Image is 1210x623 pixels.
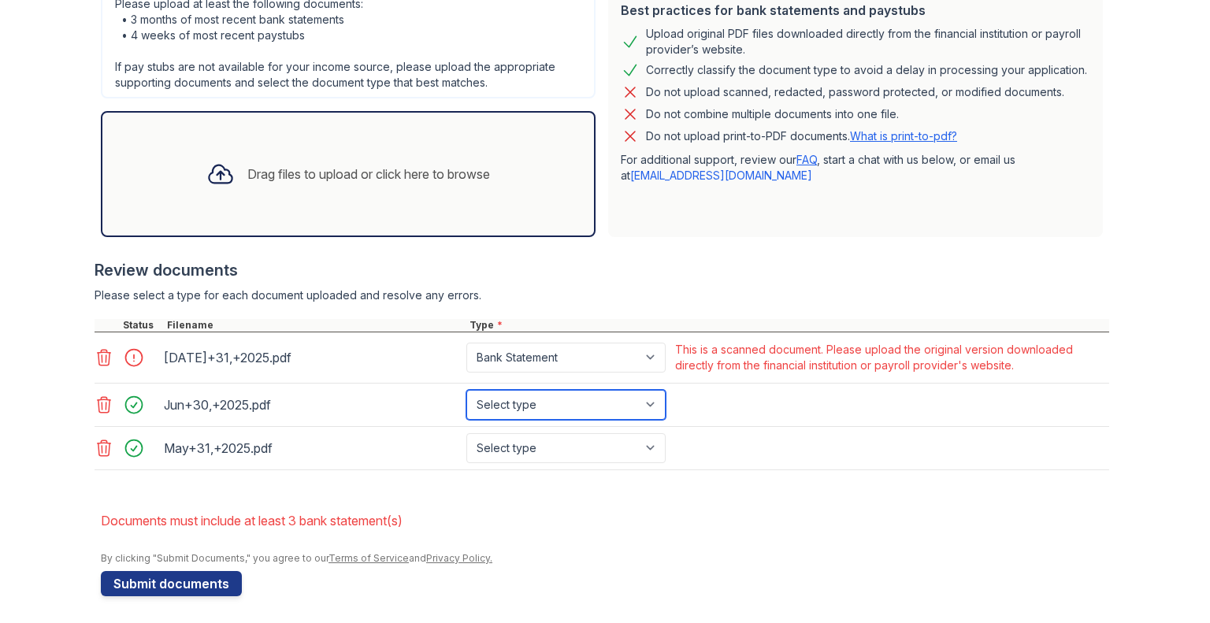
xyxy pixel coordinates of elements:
[164,345,460,370] div: [DATE]+31,+2025.pdf
[796,153,817,166] a: FAQ
[164,436,460,461] div: May+31,+2025.pdf
[466,319,1109,332] div: Type
[646,26,1090,57] div: Upload original PDF files downloaded directly from the financial institution or payroll provider’...
[101,505,1109,536] li: Documents must include at least 3 bank statement(s)
[621,152,1090,184] p: For additional support, review our , start a chat with us below, or email us at
[646,61,1087,80] div: Correctly classify the document type to avoid a delay in processing your application.
[646,105,899,124] div: Do not combine multiple documents into one file.
[426,552,492,564] a: Privacy Policy.
[164,392,460,417] div: Jun+30,+2025.pdf
[850,129,957,143] a: What is print-to-pdf?
[95,287,1109,303] div: Please select a type for each document uploaded and resolve any errors.
[646,128,957,144] p: Do not upload print-to-PDF documents.
[101,552,1109,565] div: By clicking "Submit Documents," you agree to our and
[675,342,1106,373] div: This is a scanned document. Please upload the original version downloaded directly from the finan...
[95,259,1109,281] div: Review documents
[120,319,164,332] div: Status
[247,165,490,184] div: Drag files to upload or click here to browse
[164,319,466,332] div: Filename
[646,83,1064,102] div: Do not upload scanned, redacted, password protected, or modified documents.
[621,1,1090,20] div: Best practices for bank statements and paystubs
[328,552,409,564] a: Terms of Service
[101,571,242,596] button: Submit documents
[630,169,812,182] a: [EMAIL_ADDRESS][DOMAIN_NAME]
